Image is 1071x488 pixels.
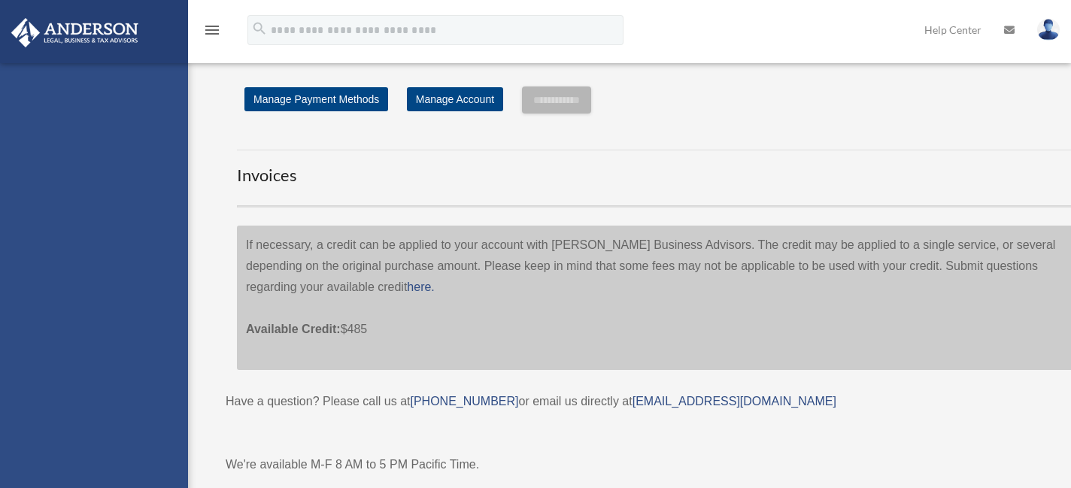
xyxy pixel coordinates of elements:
a: Manage Account [407,87,503,111]
img: User Pic [1037,19,1060,41]
img: Anderson Advisors Platinum Portal [7,18,143,47]
a: Manage Payment Methods [244,87,388,111]
a: menu [203,26,221,39]
span: Available Credit: [246,323,341,335]
i: search [251,20,268,37]
a: here. [407,280,434,293]
a: [EMAIL_ADDRESS][DOMAIN_NAME] [633,395,836,408]
a: [PHONE_NUMBER] [410,395,518,408]
i: menu [203,21,221,39]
